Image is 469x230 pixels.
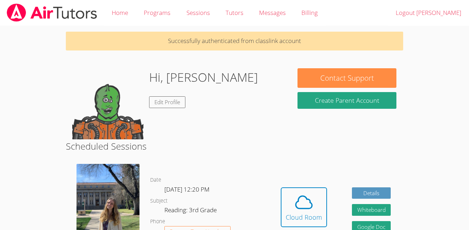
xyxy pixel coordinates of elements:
img: default.png [72,68,143,139]
dd: Reading: 3rd Grade [164,205,218,217]
button: Cloud Room [281,187,327,227]
p: Successfully authenticated from classlink account [66,32,404,50]
div: Cloud Room [286,212,322,222]
span: Messages [259,9,286,17]
dt: Phone [150,217,165,226]
dt: Date [150,176,161,184]
h1: Hi, [PERSON_NAME] [149,68,258,86]
img: airtutors_banner-c4298cdbf04f3fff15de1276eac7730deb9818008684d7c2e4769d2f7ddbe033.png [6,4,98,22]
a: Details [352,187,391,199]
h2: Scheduled Sessions [66,139,404,153]
dt: Subject [150,197,168,205]
button: Whiteboard [352,204,391,216]
a: Edit Profile [149,96,185,108]
button: Create Parent Account [297,92,396,109]
button: Contact Support [297,68,396,88]
span: [DATE] 12:20 PM [164,185,210,193]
